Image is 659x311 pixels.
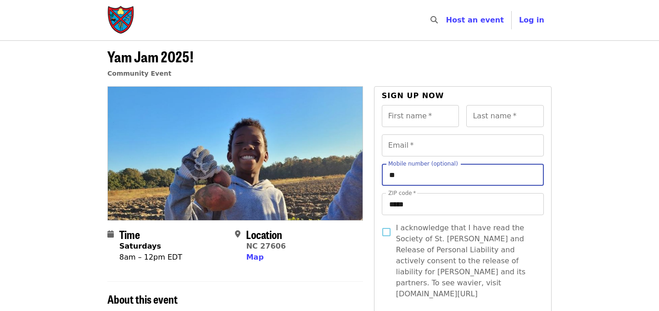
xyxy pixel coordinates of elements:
[107,6,135,35] img: Society of St. Andrew - Home
[446,16,504,24] a: Host an event
[246,253,263,261] span: Map
[466,105,544,127] input: Last name
[430,16,438,24] i: search icon
[443,9,451,31] input: Search
[246,242,285,250] a: NC 27606
[382,134,544,156] input: Email
[382,193,544,215] input: ZIP code
[382,91,444,100] span: Sign up now
[235,230,240,239] i: map-marker-alt icon
[512,11,552,29] button: Log in
[388,190,416,196] label: ZIP code
[107,230,114,239] i: calendar icon
[119,252,182,263] div: 8am – 12pm EDT
[107,291,178,307] span: About this event
[246,226,282,242] span: Location
[119,226,140,242] span: Time
[107,70,171,77] a: Community Event
[107,45,194,67] span: Yam Jam 2025!
[246,252,263,263] button: Map
[108,87,363,220] img: Yam Jam 2025! organized by Society of St. Andrew
[119,242,161,250] strong: Saturdays
[519,16,544,24] span: Log in
[382,105,459,127] input: First name
[382,164,544,186] input: Mobile number (optional)
[396,222,536,300] span: I acknowledge that I have read the Society of St. [PERSON_NAME] and Release of Personal Liability...
[388,161,458,167] label: Mobile number (optional)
